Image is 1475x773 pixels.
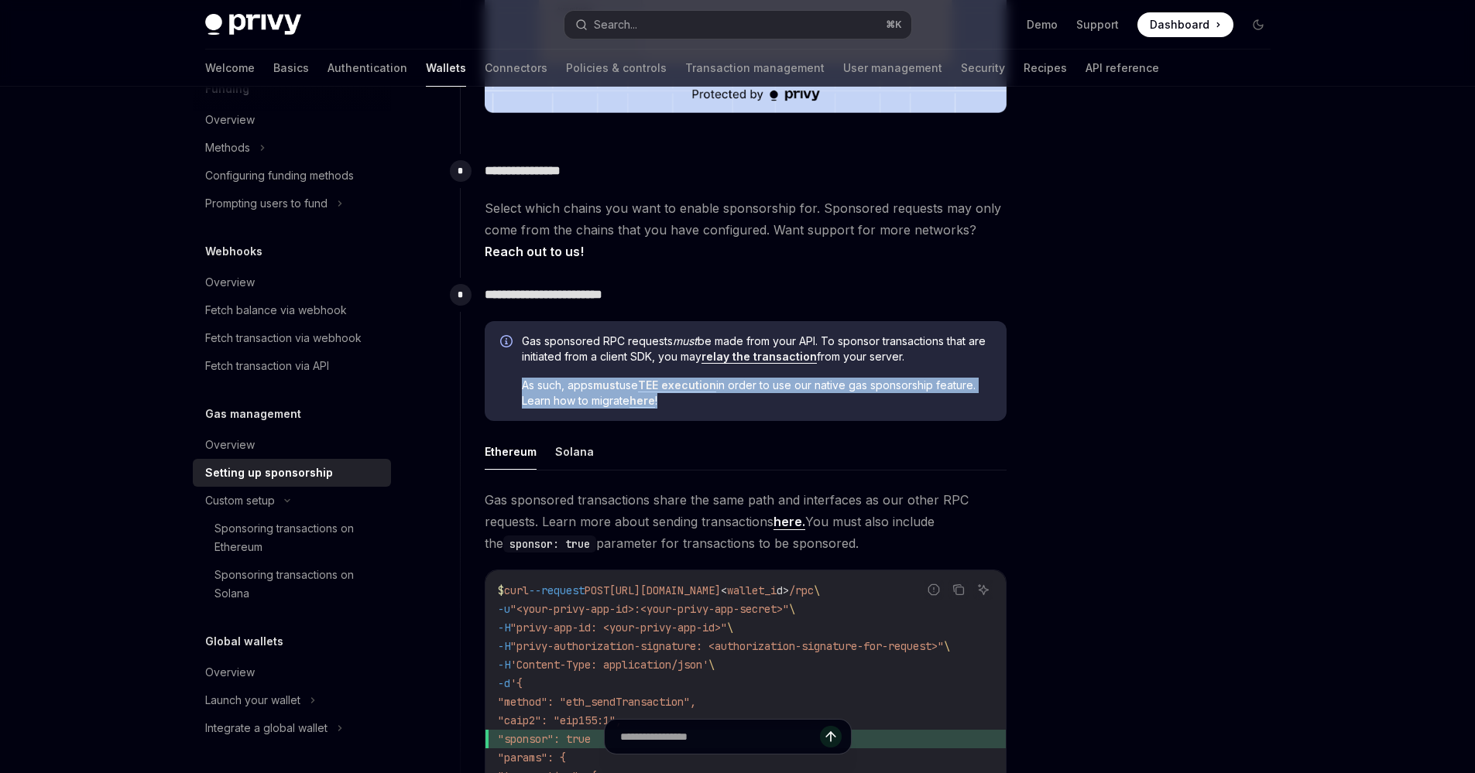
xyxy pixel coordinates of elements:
a: Dashboard [1137,12,1233,37]
span: \ [814,583,820,597]
a: Transaction management [685,50,825,87]
span: /rpc [789,583,814,597]
div: Fetch balance via webhook [205,301,347,320]
button: Toggle dark mode [1246,12,1271,37]
div: Search... [594,15,637,34]
span: [URL][DOMAIN_NAME] [609,583,721,597]
span: -H [498,639,510,653]
h5: Webhooks [205,242,262,261]
a: here. [774,514,805,530]
div: Overview [205,436,255,454]
span: -d [498,676,510,690]
a: Setting up sponsorship [193,459,391,487]
div: Custom setup [205,491,275,510]
button: Search...⌘K [564,11,911,39]
span: -u [498,602,510,616]
a: API reference [1086,50,1159,87]
span: Gas sponsored RPC requests be made from your API. To sponsor transactions that are initiated from... [522,333,991,364]
span: "privy-app-id: <your-privy-app-id>" [510,621,727,634]
span: \ [789,602,795,616]
button: Solana [555,433,594,470]
a: Overview [193,268,391,296]
a: relay the transaction [701,350,817,364]
a: Basics [273,50,309,87]
div: Sponsoring transactions on Ethereum [214,519,382,556]
a: Configuring funding methods [193,162,391,190]
div: Launch your wallet [205,691,300,710]
span: ⌘ K [886,19,902,31]
span: \ [727,621,733,634]
a: Sponsoring transactions on Solana [193,561,391,607]
a: Fetch balance via webhook [193,296,391,324]
span: Select which chains you want to enable sponsorship for. Sponsored requests may only come from the... [485,197,1007,262]
div: Configuring funding methods [205,166,354,185]
a: Reach out to us! [485,244,584,260]
span: "method": "eth_sendTransaction", [498,695,696,709]
div: Overview [205,111,255,129]
a: Demo [1027,17,1058,32]
a: Recipes [1024,50,1067,87]
span: d [777,583,783,597]
span: \ [944,639,950,653]
div: Setting up sponsorship [205,463,333,482]
button: Report incorrect code [924,580,944,600]
div: Overview [205,273,255,292]
em: must [673,334,698,347]
a: Policies & controls [566,50,667,87]
h5: Global wallets [205,632,283,651]
span: --request [529,583,585,597]
div: Integrate a global wallet [205,719,328,737]
span: '{ [510,676,523,690]
span: > [783,583,789,597]
img: dark logo [205,14,301,36]
a: Support [1076,17,1119,32]
a: Wallets [426,50,466,87]
div: Overview [205,663,255,682]
a: Sponsoring transactions on Ethereum [193,515,391,561]
button: Ethereum [485,433,537,470]
a: Overview [193,431,391,459]
a: Connectors [485,50,547,87]
a: Overview [193,106,391,134]
span: $ [498,583,504,597]
div: Prompting users to fund [205,194,328,213]
strong: must [593,378,619,392]
span: < [721,583,727,597]
a: here [629,394,655,408]
a: Welcome [205,50,255,87]
a: Overview [193,658,391,686]
a: TEE execution [638,378,716,392]
span: 'Content-Type: application/json' [510,658,708,672]
a: Fetch transaction via API [193,352,391,380]
span: POST [585,583,609,597]
button: Ask AI [973,580,993,600]
span: Gas sponsored transactions share the same path and interfaces as our other RPC requests. Learn mo... [485,489,1007,554]
code: sponsor: true [503,535,596,552]
span: \ [708,658,715,672]
a: Security [961,50,1005,87]
h5: Gas management [205,405,301,423]
span: As such, apps use in order to use our native gas sponsorship feature. Learn how to migrate ! [522,378,991,409]
span: Dashboard [1150,17,1209,32]
div: Sponsoring transactions on Solana [214,566,382,603]
svg: Info [500,335,516,351]
span: "<your-privy-app-id>:<your-privy-app-secret>" [510,602,789,616]
a: User management [843,50,942,87]
span: -H [498,621,510,634]
a: Fetch transaction via webhook [193,324,391,352]
button: Copy the contents from the code block [948,580,969,600]
div: Methods [205,139,250,157]
span: -H [498,658,510,672]
span: "caip2": "eip155:1", [498,713,622,727]
span: curl [504,583,529,597]
div: Fetch transaction via API [205,357,329,375]
span: wallet_i [727,583,777,597]
div: Fetch transaction via webhook [205,329,362,347]
button: Send message [820,726,842,747]
span: "privy-authorization-signature: <authorization-signature-for-request>" [510,639,944,653]
a: Authentication [328,50,407,87]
